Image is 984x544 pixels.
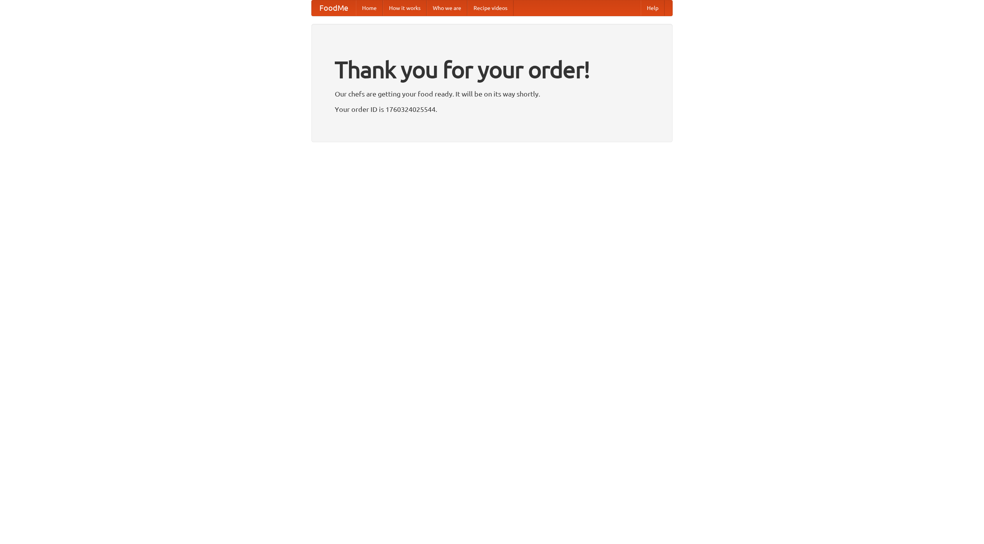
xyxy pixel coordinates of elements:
h1: Thank you for your order! [335,51,649,88]
a: Recipe videos [467,0,514,16]
a: Home [356,0,383,16]
a: FoodMe [312,0,356,16]
a: Who we are [427,0,467,16]
p: Your order ID is 1760324025544. [335,103,649,115]
a: Help [641,0,665,16]
a: How it works [383,0,427,16]
p: Our chefs are getting your food ready. It will be on its way shortly. [335,88,649,100]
